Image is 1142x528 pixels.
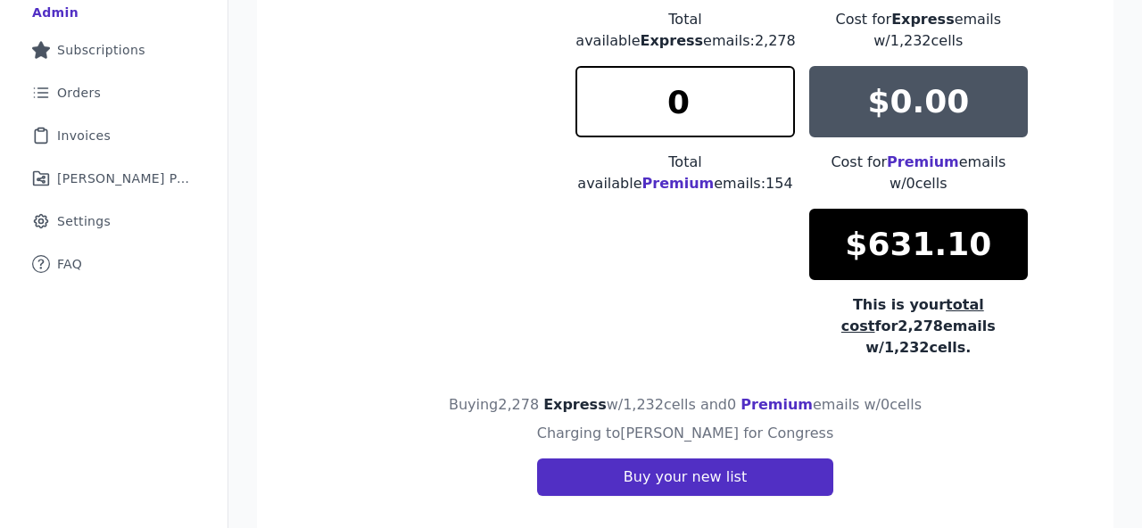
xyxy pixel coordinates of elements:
[57,41,145,59] span: Subscriptions
[14,30,213,70] a: Subscriptions
[809,9,1028,52] div: Cost for emails w/ 1,232 cells
[537,458,833,496] button: Buy your new list
[575,152,794,194] div: Total available emails: 154
[14,116,213,155] a: Invoices
[537,423,834,444] h4: Charging to [PERSON_NAME] for Congress
[809,152,1028,194] div: Cost for emails w/ 0 cells
[809,294,1028,359] div: This is your for 2,278 emails w/ 1,232 cells.
[891,11,955,28] span: Express
[57,212,111,230] span: Settings
[543,396,607,413] span: Express
[845,227,991,262] p: $631.10
[642,175,715,192] span: Premium
[887,153,959,170] span: Premium
[32,4,79,21] div: Admin
[14,73,213,112] a: Orders
[641,32,704,49] span: Express
[57,169,192,187] span: [PERSON_NAME] Performance
[741,396,813,413] span: Premium
[14,244,213,284] a: FAQ
[575,9,794,52] div: Total available emails: 2,278
[14,159,213,198] a: [PERSON_NAME] Performance
[57,127,111,144] span: Invoices
[867,84,969,120] p: $0.00
[57,84,101,102] span: Orders
[449,394,922,416] h4: Buying 2,278 w/ 1,232 cells and 0 emails w/ 0 cells
[57,255,82,273] span: FAQ
[14,202,213,241] a: Settings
